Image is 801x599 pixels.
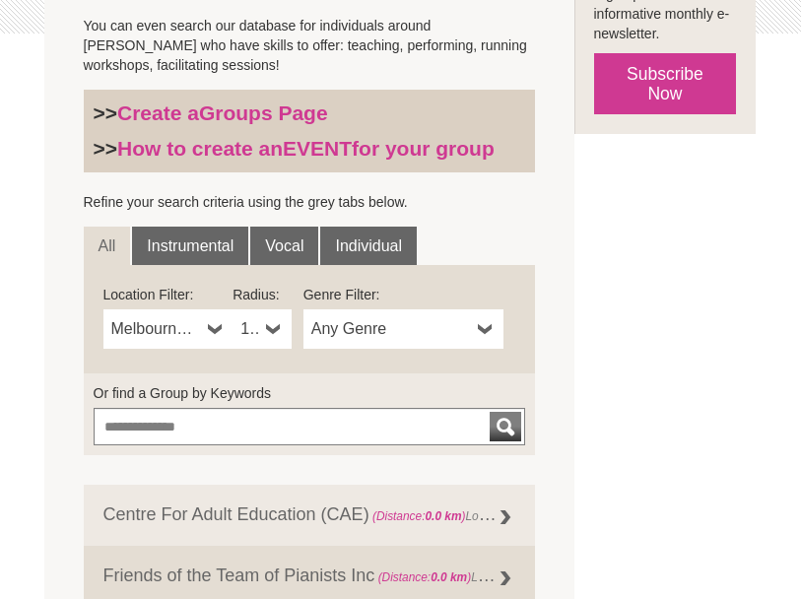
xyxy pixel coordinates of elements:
[425,509,461,523] strong: 0.0 km
[320,227,417,266] a: Individual
[84,16,535,75] p: You can even search our database for individuals around [PERSON_NAME] who have skills to offer: t...
[240,317,258,341] span: 10km
[103,285,234,304] label: Location Filter:
[378,570,472,584] span: (Distance: )
[94,136,525,162] h3: >>
[117,101,328,124] a: Create aGroups Page
[369,504,770,524] span: Loc: , Genre: , Members:
[311,317,470,341] span: Any Genre
[431,570,467,584] strong: 0.0 km
[84,485,535,546] a: Centre For Adult Education (CAE) (Distance:0.0 km)Loc:Melbouren, Genre:, Members:
[94,383,525,403] label: Or find a Group by Keywords
[372,509,466,523] span: (Distance: )
[84,227,131,266] a: All
[233,309,292,349] a: 10km
[303,285,503,304] label: Genre Filter:
[233,285,292,304] label: Radius:
[84,192,535,212] p: Refine your search criteria using the grey tabs below.
[283,137,352,160] strong: EVENT
[103,309,234,349] a: Melbourne CBD
[594,53,737,114] a: Subscribe Now
[94,100,525,126] h3: >>
[199,101,328,124] strong: Groups Page
[132,227,248,266] a: Instrumental
[303,309,503,349] a: Any Genre
[117,137,495,160] a: How to create anEVENTfor your group
[250,227,318,266] a: Vocal
[111,317,200,341] span: Melbourne CBD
